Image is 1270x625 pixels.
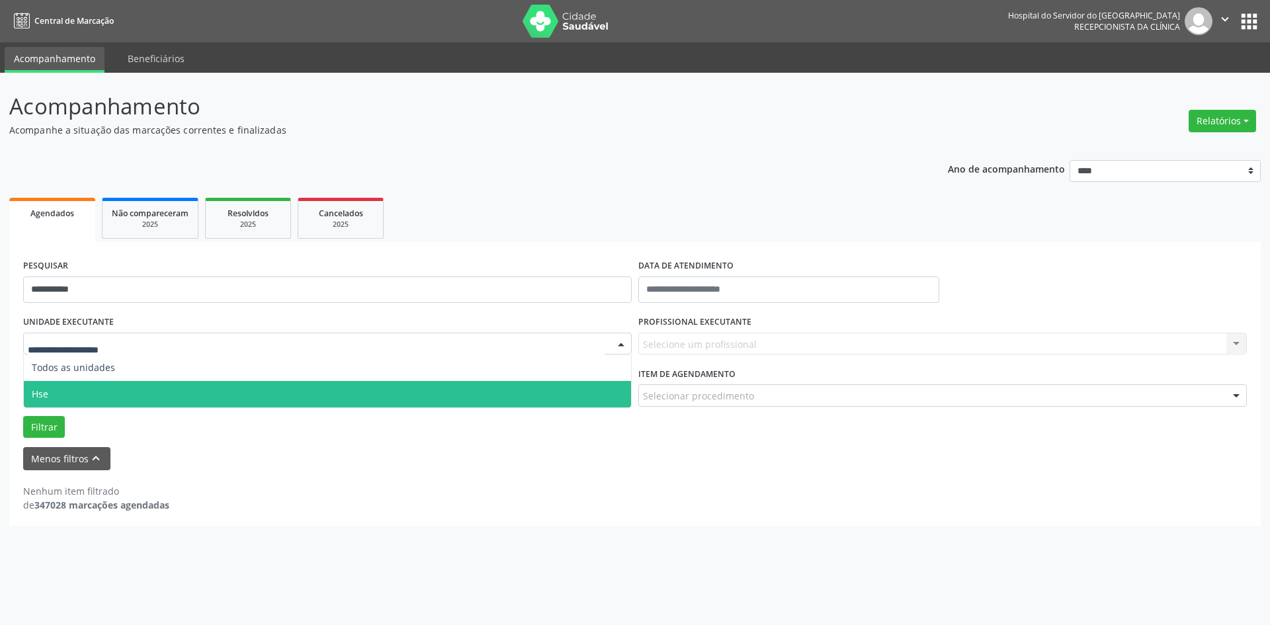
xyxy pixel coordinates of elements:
[1212,7,1238,35] button: 
[308,220,374,229] div: 2025
[89,451,103,466] i: keyboard_arrow_up
[23,312,114,333] label: UNIDADE EXECUTANTE
[9,10,114,32] a: Central de Marcação
[34,499,169,511] strong: 347028 marcações agendadas
[112,220,189,229] div: 2025
[23,256,68,276] label: PESQUISAR
[5,47,105,73] a: Acompanhamento
[32,388,48,400] span: Hse
[643,389,754,403] span: Selecionar procedimento
[638,364,736,384] label: Item de agendamento
[638,256,734,276] label: DATA DE ATENDIMENTO
[1008,10,1180,21] div: Hospital do Servidor do [GEOGRAPHIC_DATA]
[32,361,115,374] span: Todos as unidades
[215,220,281,229] div: 2025
[9,90,885,123] p: Acompanhamento
[1238,10,1261,33] button: apps
[1218,12,1232,26] i: 
[1185,7,1212,35] img: img
[638,312,751,333] label: PROFISSIONAL EXECUTANTE
[118,47,194,70] a: Beneficiários
[34,15,114,26] span: Central de Marcação
[228,208,269,219] span: Resolvidos
[23,447,110,470] button: Menos filtroskeyboard_arrow_up
[30,208,74,219] span: Agendados
[23,484,169,498] div: Nenhum item filtrado
[23,416,65,438] button: Filtrar
[9,123,885,137] p: Acompanhe a situação das marcações correntes e finalizadas
[948,160,1065,177] p: Ano de acompanhamento
[1074,21,1180,32] span: Recepcionista da clínica
[319,208,363,219] span: Cancelados
[23,498,169,512] div: de
[1189,110,1256,132] button: Relatórios
[112,208,189,219] span: Não compareceram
